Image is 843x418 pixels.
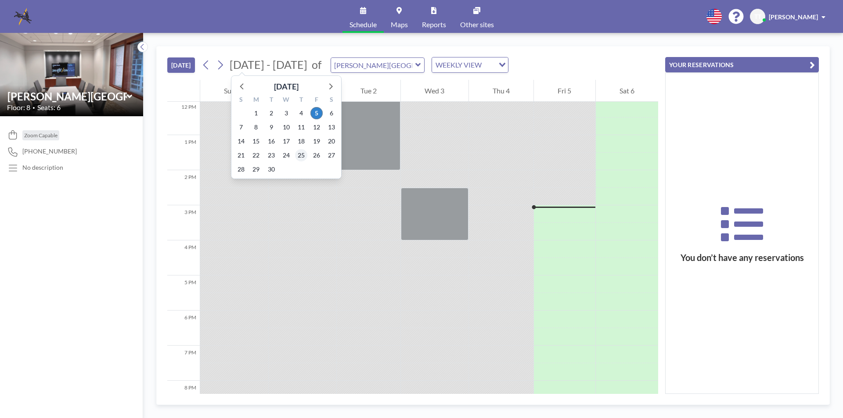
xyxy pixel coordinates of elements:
span: Friday, September 26, 2025 [310,149,323,161]
span: Friday, September 19, 2025 [310,135,323,147]
div: 6 PM [167,311,200,346]
h3: You don’t have any reservations [666,252,818,263]
span: Wednesday, September 10, 2025 [280,121,292,133]
span: TT [754,13,761,21]
span: [PERSON_NAME] [769,13,818,21]
div: F [309,95,324,106]
span: Maps [391,21,408,28]
div: No description [22,164,63,171]
div: T [294,95,309,106]
div: 3 PM [167,205,200,240]
span: Zoom Capable [24,132,58,139]
span: Sunday, September 28, 2025 [235,163,247,175]
span: Monday, September 1, 2025 [250,107,262,119]
span: Tuesday, September 30, 2025 [265,163,277,175]
div: 7 PM [167,346,200,381]
div: S [324,95,339,106]
span: WEEKLY VIEW [434,59,483,71]
span: Seats: 6 [37,103,61,112]
div: Search for option [432,57,508,72]
span: Wednesday, September 3, 2025 [280,107,292,119]
span: Monday, September 22, 2025 [250,149,262,161]
div: 2 PM [167,170,200,205]
img: organization-logo [14,8,32,25]
input: Ansley Room [7,90,127,103]
div: Sun 31 [200,80,268,102]
div: W [279,95,294,106]
span: Saturday, September 6, 2025 [325,107,338,119]
span: Sunday, September 7, 2025 [235,121,247,133]
span: Monday, September 15, 2025 [250,135,262,147]
div: 12 PM [167,100,200,135]
span: Thursday, September 25, 2025 [295,149,307,161]
div: Fri 5 [534,80,595,102]
span: Tuesday, September 2, 2025 [265,107,277,119]
div: 5 PM [167,275,200,311]
span: Friday, September 12, 2025 [310,121,323,133]
div: S [234,95,249,106]
span: Saturday, September 13, 2025 [325,121,338,133]
span: Thursday, September 18, 2025 [295,135,307,147]
div: [DATE] [274,80,299,93]
div: Tue 2 [337,80,400,102]
span: Friday, September 5, 2025 [310,107,323,119]
span: Tuesday, September 9, 2025 [265,121,277,133]
span: Monday, September 8, 2025 [250,121,262,133]
div: 1 PM [167,135,200,170]
span: Thursday, September 11, 2025 [295,121,307,133]
span: Saturday, September 20, 2025 [325,135,338,147]
div: Sat 6 [596,80,658,102]
div: T [264,95,279,106]
span: Other sites [460,21,494,28]
span: Monday, September 29, 2025 [250,163,262,175]
input: Search for option [484,59,494,71]
span: Floor: 8 [7,103,30,112]
span: of [312,58,321,71]
span: • [32,105,35,111]
span: Tuesday, September 23, 2025 [265,149,277,161]
div: Wed 3 [401,80,468,102]
span: [PHONE_NUMBER] [22,147,77,155]
span: Saturday, September 27, 2025 [325,149,338,161]
span: [DATE] - [DATE] [230,58,307,71]
input: Ansley Room [331,58,415,72]
div: M [249,95,263,106]
span: Sunday, September 14, 2025 [235,135,247,147]
span: Reports [422,21,446,28]
div: 8 PM [167,381,200,416]
span: Tuesday, September 16, 2025 [265,135,277,147]
button: YOUR RESERVATIONS [665,57,819,72]
button: [DATE] [167,57,195,73]
span: Thursday, September 4, 2025 [295,107,307,119]
span: Wednesday, September 24, 2025 [280,149,292,161]
span: Sunday, September 21, 2025 [235,149,247,161]
div: Thu 4 [469,80,533,102]
span: Wednesday, September 17, 2025 [280,135,292,147]
div: 4 PM [167,240,200,275]
span: Schedule [349,21,377,28]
